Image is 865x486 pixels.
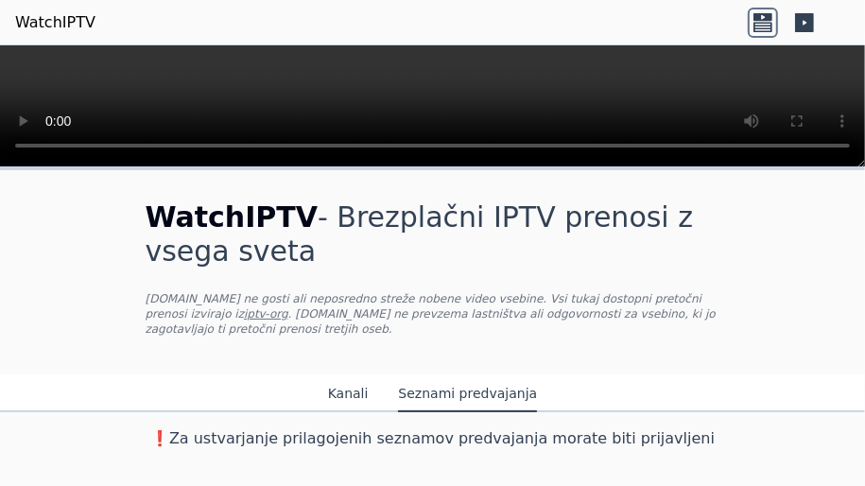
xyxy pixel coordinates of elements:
[146,200,319,234] font: WatchIPTV
[398,376,537,412] button: Seznami predvajanja
[146,200,694,268] font: - Brezplačni IPTV prenosi z vsega sveta
[15,13,95,31] font: WatchIPTV
[244,307,288,321] a: iptv-org
[15,11,95,34] a: WatchIPTV
[146,292,702,321] font: [DOMAIN_NAME] ne gosti ali neposredno streže nobene video vsebine. Vsi tukaj dostopni pretočni pr...
[398,386,537,401] font: Seznami predvajanja
[150,429,715,447] font: ❗️Za ustvarjanje prilagojenih seznamov predvajanja morate biti prijavljeni
[328,386,369,401] font: Kanali
[146,307,716,336] font: . [DOMAIN_NAME] ne prevzema lastništva ali odgovornosti za vsebino, ki jo zagotavljajo ti pretočn...
[328,376,369,412] button: Kanali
